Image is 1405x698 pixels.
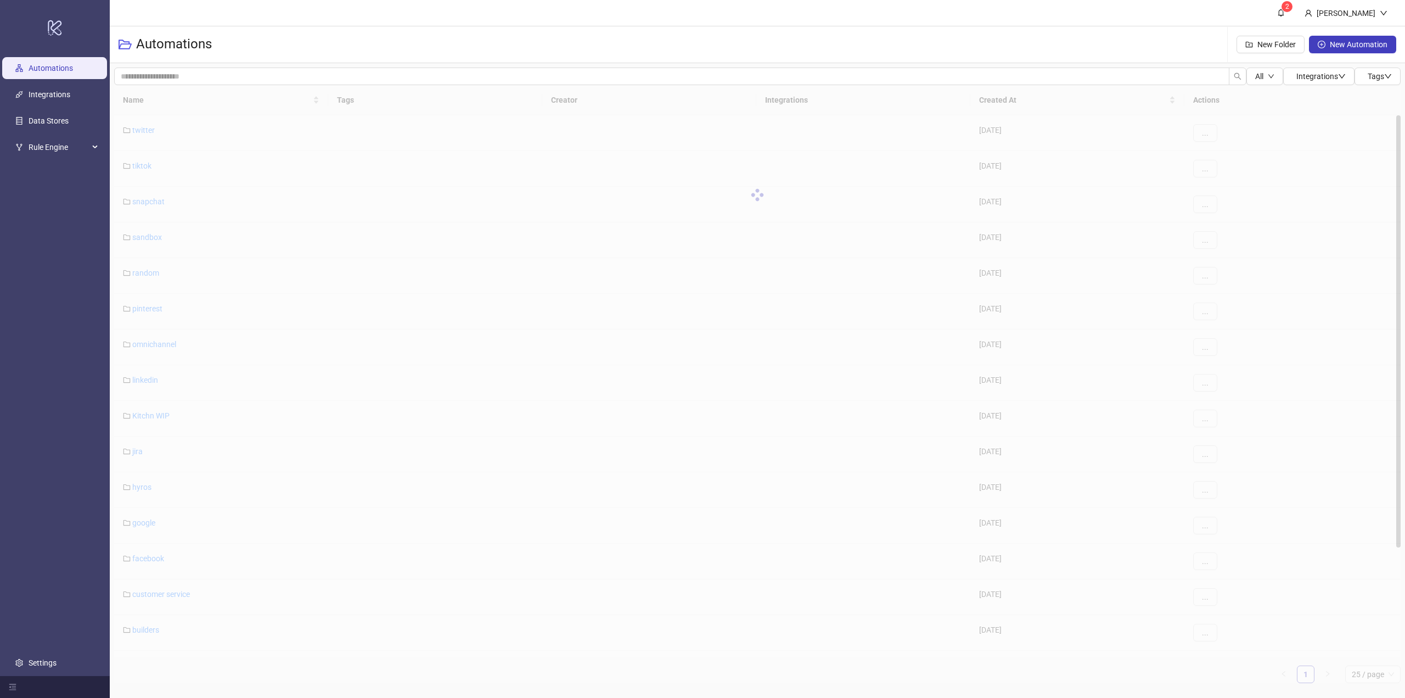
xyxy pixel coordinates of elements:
span: Integrations [1296,72,1346,81]
span: down [1268,73,1274,80]
div: [PERSON_NAME] [1312,7,1380,19]
button: Integrationsdown [1283,68,1355,85]
span: fork [15,143,23,151]
button: New Automation [1309,36,1396,53]
span: 2 [1285,3,1289,10]
span: All [1255,72,1263,81]
h3: Automations [136,36,212,53]
span: search [1234,72,1241,80]
span: New Automation [1330,40,1387,49]
span: Tags [1368,72,1392,81]
button: Tagsdown [1355,68,1401,85]
sup: 2 [1282,1,1292,12]
span: down [1380,9,1387,17]
button: New Folder [1237,36,1305,53]
a: Data Stores [29,116,69,125]
button: Alldown [1246,68,1283,85]
span: bell [1277,9,1285,16]
span: Rule Engine [29,136,89,158]
a: Integrations [29,90,70,99]
span: down [1384,72,1392,80]
span: plus-circle [1318,41,1325,48]
span: menu-fold [9,683,16,691]
a: Automations [29,64,73,72]
span: folder-add [1245,41,1253,48]
span: user [1305,9,1312,17]
span: New Folder [1257,40,1296,49]
span: down [1338,72,1346,80]
a: Settings [29,658,57,667]
span: folder-open [119,38,132,51]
